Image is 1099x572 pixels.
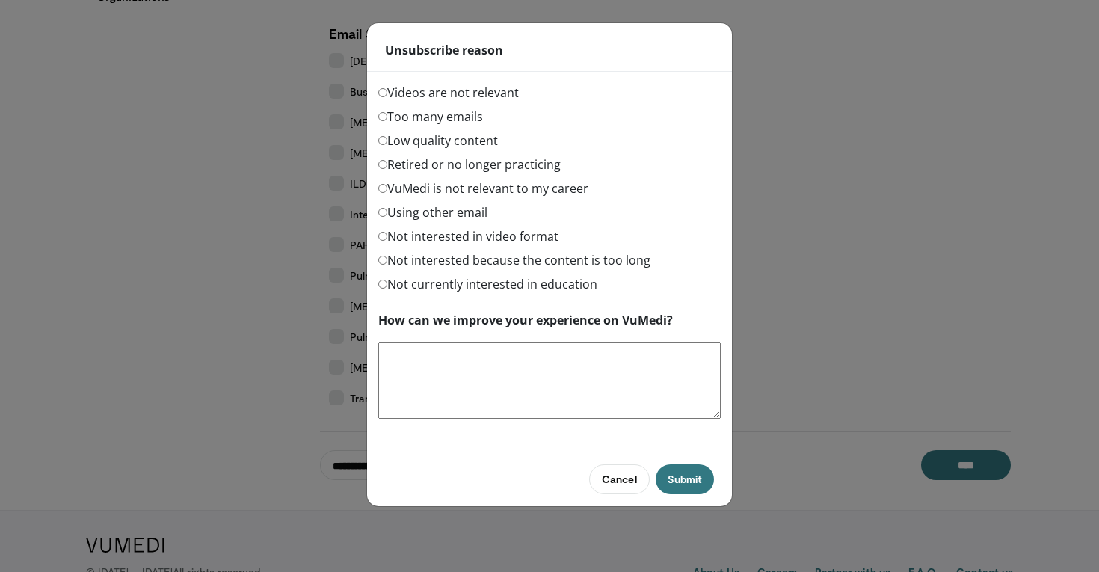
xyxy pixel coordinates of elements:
[378,203,487,221] label: Using other email
[378,280,387,289] input: Not currently interested in education
[589,464,649,494] button: Cancel
[378,112,387,121] input: Too many emails
[378,208,387,217] input: Using other email
[656,464,714,494] button: Submit
[378,251,650,269] label: Not interested because the content is too long
[378,179,588,197] label: VuMedi is not relevant to my career
[378,160,387,169] input: Retired or no longer practicing
[385,41,503,59] strong: Unsubscribe reason
[378,136,387,145] input: Low quality content
[378,184,387,193] input: VuMedi is not relevant to my career
[378,227,558,245] label: Not interested in video format
[378,232,387,241] input: Not interested in video format
[378,132,498,150] label: Low quality content
[378,311,673,329] label: How can we improve your experience on VuMedi?
[378,256,387,265] input: Not interested because the content is too long
[378,84,519,102] label: Videos are not relevant
[378,275,597,293] label: Not currently interested in education
[378,108,483,126] label: Too many emails
[378,156,561,173] label: Retired or no longer practicing
[378,88,387,97] input: Videos are not relevant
